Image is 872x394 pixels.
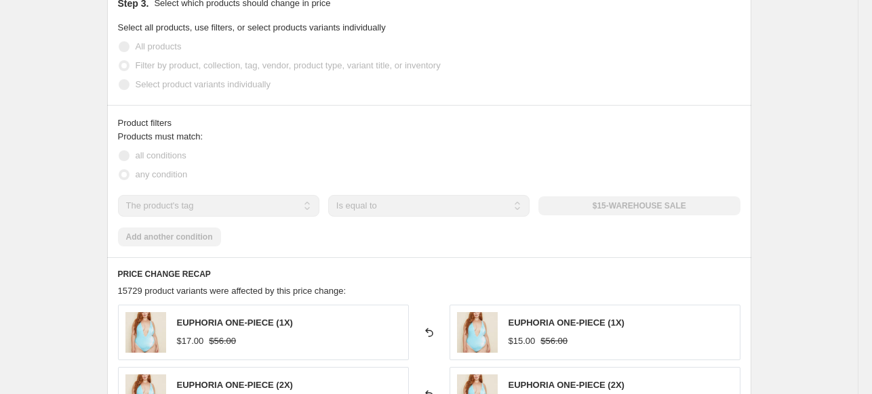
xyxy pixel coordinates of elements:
div: Product filters [118,116,740,130]
img: 041018-DD-10631_edited_Large_b00a32bb-b805-4934-8903-a8ea1e980ce3_80x.jpg [125,312,166,353]
span: EUPHORIA ONE-PIECE (1X) [509,318,625,328]
strike: $56.00 [209,334,236,348]
span: EUPHORIA ONE-PIECE (1X) [177,318,293,328]
strike: $56.00 [540,334,568,348]
span: all conditions [136,150,186,160]
span: 15729 product variants were affected by this price change: [118,286,346,296]
span: EUPHORIA ONE-PIECE (2X) [177,380,293,390]
div: $17.00 [177,334,204,348]
span: EUPHORIA ONE-PIECE (2X) [509,380,625,390]
span: Select all products, use filters, or select products variants individually [118,22,386,32]
span: Filter by product, collection, tag, vendor, product type, variant title, or inventory [136,60,441,70]
div: $15.00 [509,334,536,348]
span: any condition [136,169,188,179]
img: 041018-DD-10631_edited_Large_b00a32bb-b805-4934-8903-a8ea1e980ce3_80x.jpg [457,312,498,353]
span: Products must match: [118,131,203,141]
span: All products [136,41,182,51]
span: Select product variants individually [136,79,271,89]
h6: PRICE CHANGE RECAP [118,269,740,280]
